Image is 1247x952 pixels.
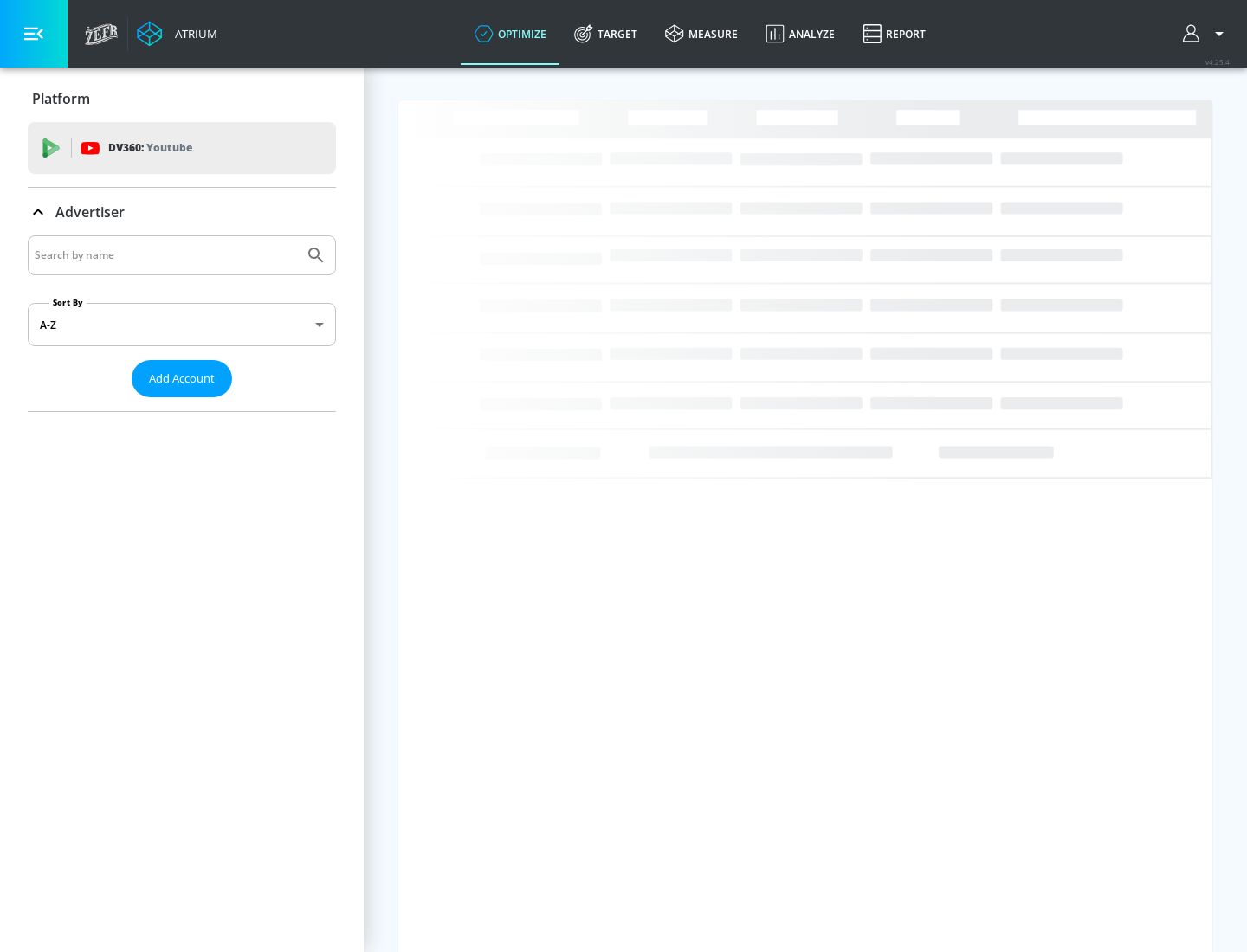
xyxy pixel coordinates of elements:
[168,26,217,42] div: Atrium
[108,138,192,158] p: DV360:
[28,303,336,346] div: A-Z
[752,3,849,65] a: Analyze
[1205,57,1230,67] span: v 4.25.4
[28,188,336,236] div: Advertiser
[28,397,336,411] nav: list of Advertiser
[461,3,560,65] a: optimize
[28,74,336,123] div: Platform
[32,89,90,108] p: Platform
[28,235,336,411] div: Advertiser
[49,297,87,308] label: Sort By
[35,244,297,267] input: Search by name
[28,122,336,174] div: DV360: Youtube
[849,3,940,65] a: Report
[651,3,752,65] a: measure
[146,138,192,157] p: Youtube
[560,3,651,65] a: Target
[137,21,217,47] a: Atrium
[132,360,232,397] button: Add Account
[149,369,215,389] span: Add Account
[55,203,125,222] p: Advertiser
